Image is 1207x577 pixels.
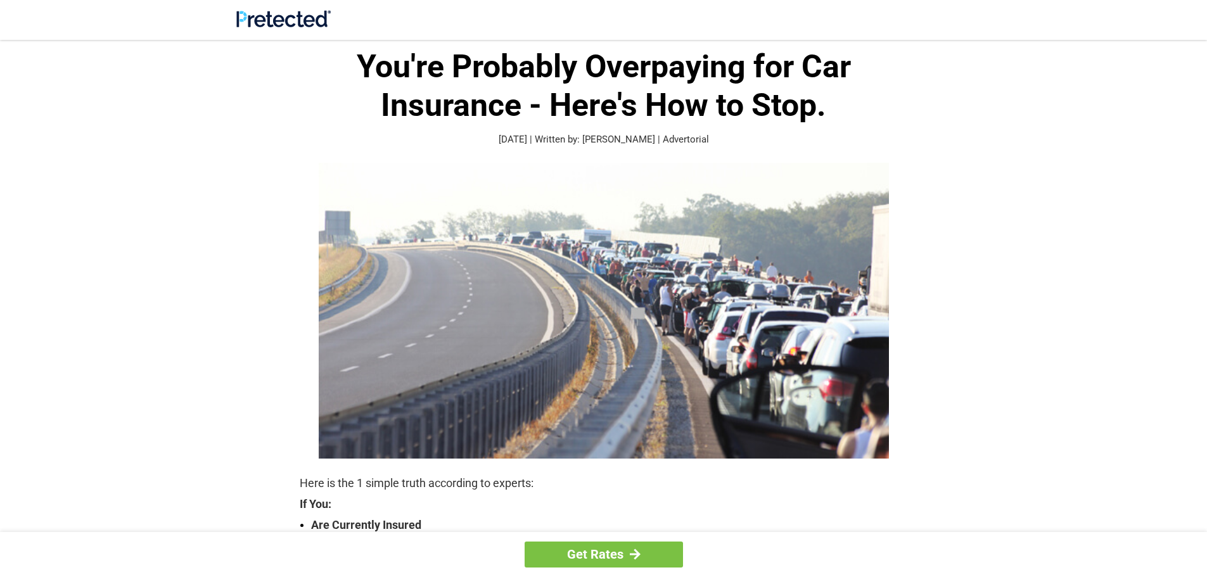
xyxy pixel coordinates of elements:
h1: You're Probably Overpaying for Car Insurance - Here's How to Stop. [300,48,908,125]
img: Site Logo [236,10,331,27]
p: Here is the 1 simple truth according to experts: [300,474,908,492]
a: Get Rates [525,542,683,567]
a: Site Logo [236,18,331,30]
strong: If You: [300,498,908,510]
strong: Are Currently Insured [311,516,908,534]
p: [DATE] | Written by: [PERSON_NAME] | Advertorial [300,132,908,147]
